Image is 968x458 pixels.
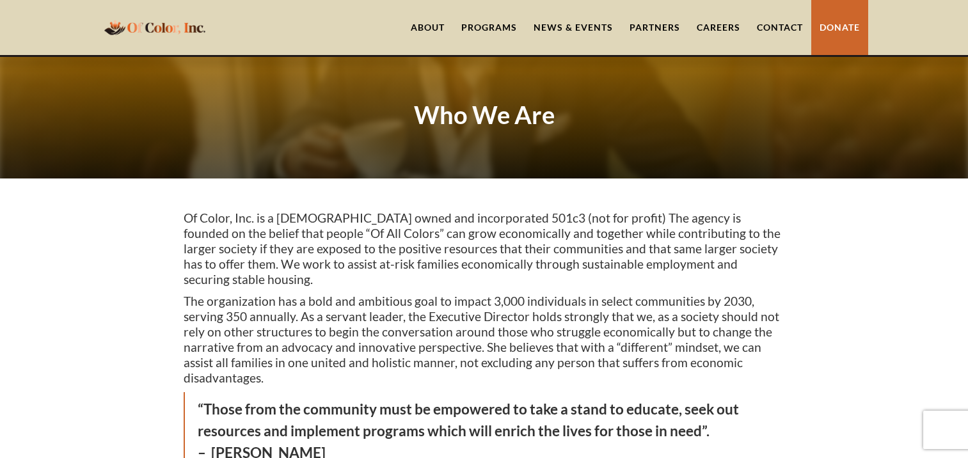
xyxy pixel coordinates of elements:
[184,294,785,386] p: The organization has a bold and ambitious goal to impact 3,000 individuals in select communities ...
[184,210,785,287] p: Of Color, Inc. is a [DEMOGRAPHIC_DATA] owned and incorporated 501c3 (not for profit) The agency i...
[461,21,517,34] div: Programs
[414,100,555,129] strong: Who We Are
[100,12,209,42] a: home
